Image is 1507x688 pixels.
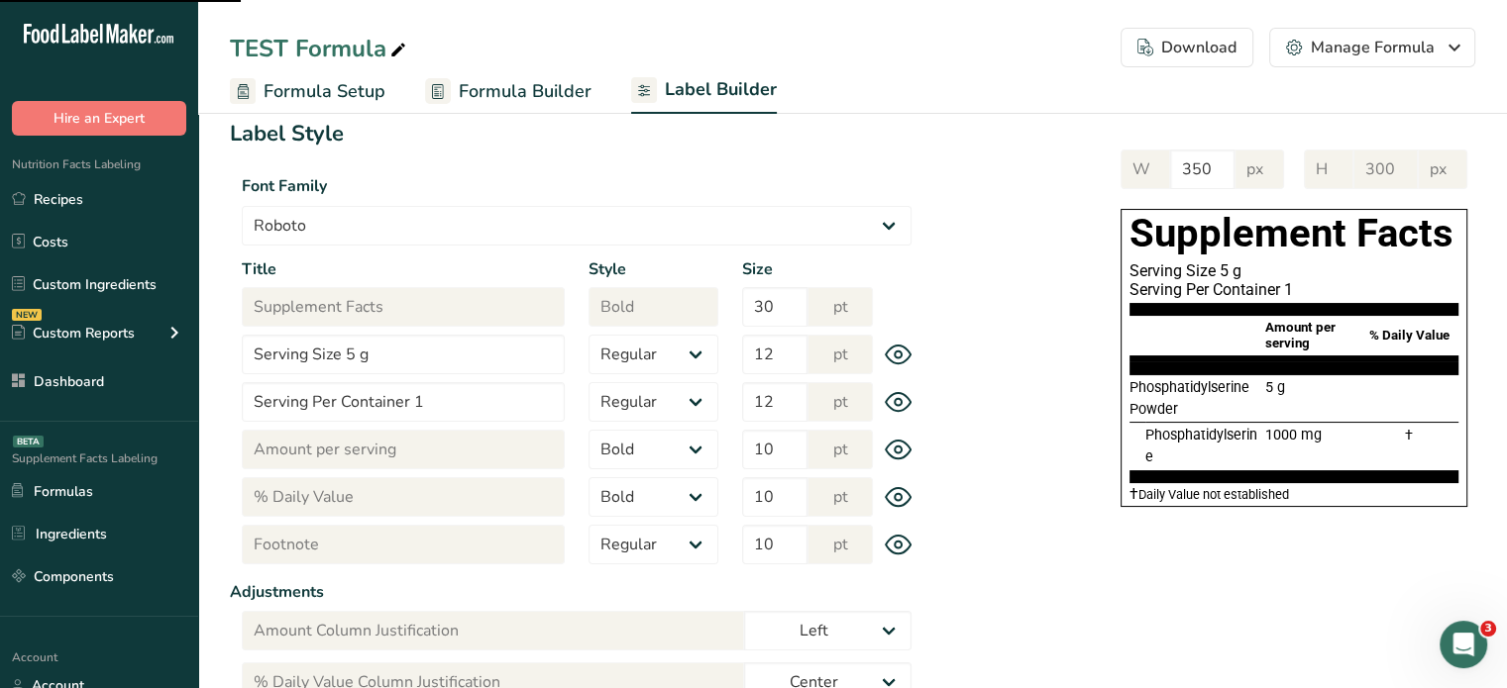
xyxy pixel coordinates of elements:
section: Daily Value not established [1130,483,1458,506]
label: Font Family [242,174,912,198]
span: Formula Setup [264,78,385,105]
h1: Label Style [230,118,923,150]
a: Formula Builder [425,69,592,114]
input: Serving Per Container 1 [242,382,565,422]
div: Download [1137,36,1237,59]
input: 10 [742,430,807,469]
span: 3 [1480,621,1496,637]
span: Label Builder [665,76,777,103]
input: 12 [742,335,807,374]
span: 1000 mg [1265,427,1322,443]
button: Manage Formula [1269,28,1475,67]
input: 12 [742,382,807,422]
h1: Supplement Facts [1130,210,1458,257]
div: TEST Formula [230,31,410,66]
input: 10 [742,525,807,564]
span: 5 g [1265,379,1285,396]
div: Serving Size 5 g [1130,261,1458,280]
input: 10 [742,477,807,517]
div: Manage Formula [1286,36,1458,59]
span: † [1130,485,1138,503]
label: Adjustments [230,580,923,604]
a: Label Builder [631,67,777,115]
div: BETA [13,436,44,447]
a: Formula Setup [230,69,385,114]
span: † [1405,427,1413,443]
input: 30 [742,287,807,327]
label: Size [742,257,872,281]
label: Style [589,257,718,281]
span: Phosphatidylserine [1145,427,1257,465]
div: Serving Per Container 1 [1130,280,1458,299]
span: Phosphatidylserine Powder [1130,379,1249,418]
span: % Daily Value [1369,328,1450,343]
input: Serving Size 5 g [242,335,565,374]
button: Download [1121,28,1253,67]
button: Hire an Expert [12,101,186,136]
div: Custom Reports [12,323,135,344]
span: Amount per serving [1265,320,1336,350]
iframe: Intercom live chat [1440,621,1487,668]
label: Title [242,257,565,281]
span: Formula Builder [459,78,592,105]
div: NEW [12,309,42,321]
